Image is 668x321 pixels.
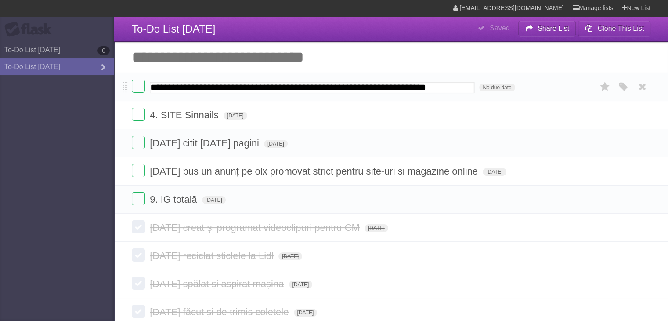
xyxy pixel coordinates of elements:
span: [DATE] făcut și de trimis coletele [150,306,291,317]
span: [DATE] [294,309,318,317]
span: [DATE] creat și programat videoclipuri pentru CM [150,222,362,233]
span: 9. IG totală [150,194,199,205]
span: [DATE] spălat și aspirat mașina [150,278,286,289]
label: Done [132,192,145,205]
span: No due date [479,84,515,91]
span: [DATE] [224,112,247,120]
button: Clone This List [578,21,650,36]
label: Done [132,108,145,121]
span: [DATE] [202,196,226,204]
label: Done [132,80,145,93]
label: Done [132,277,145,290]
b: Saved [490,24,509,32]
span: [DATE] pus un anunț pe olx promovat strict pentru site-uri si magazine online [150,166,480,177]
span: [DATE] citit [DATE] pagini [150,138,261,149]
button: Share List [518,21,576,36]
b: 0 [97,46,110,55]
label: Done [132,248,145,262]
span: [DATE] [289,281,313,288]
label: Done [132,164,145,177]
span: [DATE] [365,224,388,232]
label: Done [132,305,145,318]
label: Star task [597,80,614,94]
b: Share List [538,25,569,32]
span: 4. SITE Sinnails [150,109,221,120]
span: [DATE] [264,140,288,148]
b: Clone This List [597,25,644,32]
div: Flask [4,22,57,37]
label: Done [132,220,145,233]
label: Done [132,136,145,149]
span: [DATE] reciclat sticlele la Lidl [150,250,276,261]
span: To-Do List [DATE] [132,23,215,35]
span: [DATE] [278,252,302,260]
span: [DATE] [483,168,506,176]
